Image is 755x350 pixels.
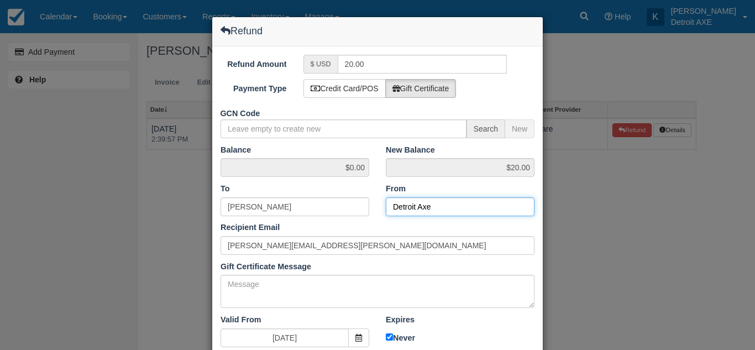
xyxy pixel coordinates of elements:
input: Email [221,236,534,255]
label: Recipient Email [221,222,280,233]
span: $0.00 [221,158,369,177]
input: Name [386,197,534,216]
label: Expires [386,314,415,326]
label: Valid From [221,314,261,326]
label: To [221,183,230,195]
label: Gift Certificate Message [221,261,311,273]
small: $ USD [311,60,331,68]
label: Credit Card/POS [303,79,386,98]
input: Leave empty to create new [221,119,466,138]
span: New [505,119,534,138]
label: GCN Code [212,104,295,119]
label: From [386,183,406,195]
label: Never [386,331,534,344]
input: Never [386,333,393,341]
label: Payment Type [212,79,295,95]
span: $20.00 [386,158,534,177]
label: Refund Amount [212,55,295,70]
label: Gift Certificate [385,79,457,98]
span: Search [466,119,505,138]
label: Balance [221,144,251,156]
label: New Balance [386,144,435,156]
input: Name [221,197,369,216]
h4: Refund [221,25,263,36]
input: Valid number required. [338,55,507,74]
